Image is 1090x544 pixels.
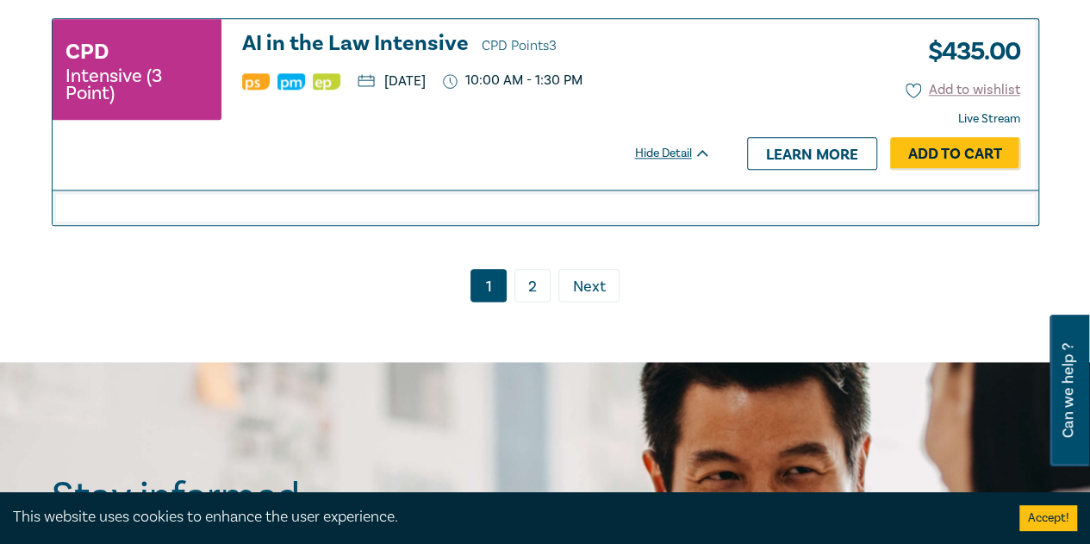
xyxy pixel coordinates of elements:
a: 1 [470,269,507,302]
a: 2 [514,269,551,302]
strong: Live Stream [958,111,1020,127]
a: Add to Cart [890,137,1020,170]
img: Professional Skills [242,73,270,90]
div: Hide Detail [635,145,730,162]
span: Next [573,276,606,298]
a: Learn more [747,137,877,170]
span: Can we help ? [1060,325,1076,456]
h2: Stay informed. [52,474,458,519]
p: 10:00 AM - 1:30 PM [443,72,582,89]
h3: $ 435.00 [915,32,1020,72]
img: Ethics & Professional Responsibility [313,73,340,90]
div: This website uses cookies to enhance the user experience. [13,506,993,528]
span: CPD Points 3 [482,37,557,54]
img: Practice Management & Business Skills [277,73,305,90]
a: AI in the Law Intensive CPD Points3 [242,32,711,58]
p: [DATE] [358,74,426,88]
button: Add to wishlist [906,80,1020,100]
a: Next [558,269,620,302]
small: Intensive (3 Point) [65,67,209,102]
h3: AI in the Law Intensive [242,32,711,58]
h3: CPD [65,36,109,67]
button: Accept cookies [1019,505,1077,531]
